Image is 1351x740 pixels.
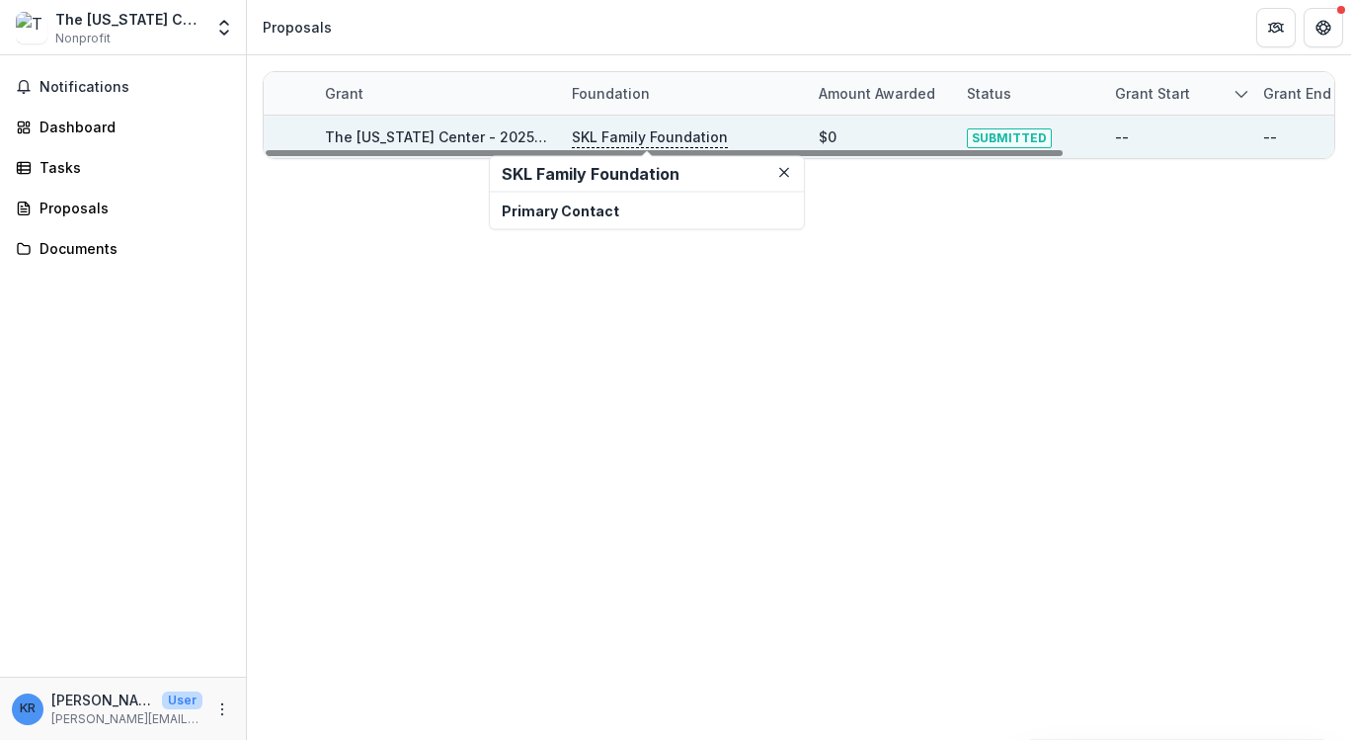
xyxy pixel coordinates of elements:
img: The Florida Center for Early Childhood [16,12,47,43]
div: Grant end [1251,83,1343,104]
svg: sorted descending [1233,86,1249,102]
div: Grant [313,72,560,115]
button: Close [772,161,796,185]
div: Grant [313,83,375,104]
p: SKL Family Foundation [572,126,728,148]
a: The [US_STATE] Center - 2025 - LOI Application [325,128,654,145]
div: -- [1263,126,1277,147]
div: Status [955,72,1103,115]
button: More [210,698,234,721]
div: Grant start [1103,72,1251,115]
div: $0 [819,126,836,147]
span: Notifications [40,79,230,96]
p: [PERSON_NAME][EMAIL_ADDRESS][PERSON_NAME][DOMAIN_NAME] [51,710,202,728]
p: Primary Contact [502,201,792,221]
div: Amount awarded [807,72,955,115]
div: Kate Reed [20,702,36,715]
nav: breadcrumb [255,13,340,41]
h2: SKL Family Foundation [502,165,792,184]
div: Status [955,83,1023,104]
div: Grant start [1103,83,1202,104]
span: Nonprofit [55,30,111,47]
div: Tasks [40,157,222,178]
div: The [US_STATE] Center for Early Childhood [55,9,202,30]
button: Open entity switcher [210,8,238,47]
p: [PERSON_NAME] [51,690,154,710]
div: Proposals [40,198,222,218]
a: Documents [8,232,238,265]
p: User [162,692,202,709]
div: Amount awarded [807,83,947,104]
a: Proposals [8,192,238,224]
a: Dashboard [8,111,238,143]
a: Tasks [8,151,238,184]
button: Notifications [8,71,238,103]
div: Foundation [560,72,807,115]
button: Get Help [1304,8,1343,47]
div: Proposals [263,17,332,38]
div: -- [1115,126,1129,147]
div: Documents [40,238,222,259]
span: SUBMITTED [967,128,1052,148]
div: Dashboard [40,117,222,137]
button: Partners [1256,8,1296,47]
div: Foundation [560,83,662,104]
